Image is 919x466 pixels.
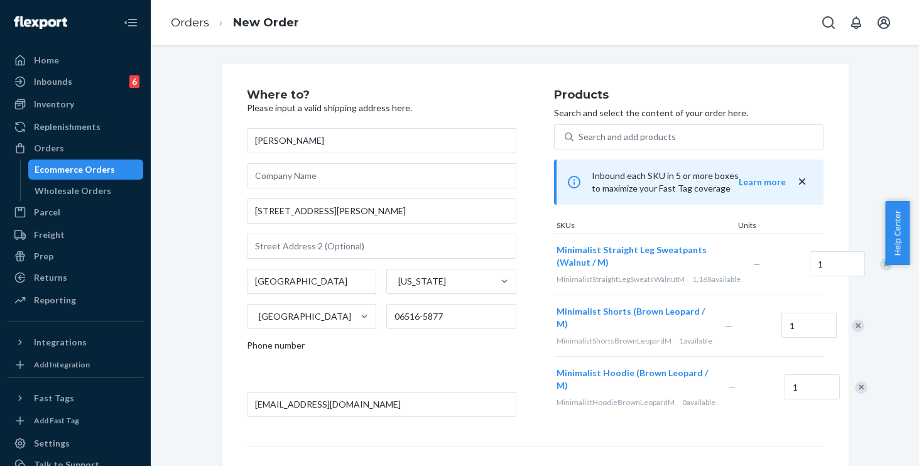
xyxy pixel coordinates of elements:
input: Company Name [247,163,516,188]
a: Returns [8,268,143,288]
input: First & Last Name [247,128,516,153]
div: Inventory [34,98,74,111]
input: [GEOGRAPHIC_DATA] [258,310,259,323]
span: 1 available [679,336,712,345]
p: Search and select the content of your order here. [554,107,824,119]
input: [US_STATE] [397,275,398,288]
button: Open notifications [844,10,869,35]
h2: Products [554,89,824,102]
div: Units [736,220,792,233]
img: Flexport logo [14,16,67,29]
div: Orders [34,142,64,154]
div: 6 [129,75,139,88]
button: Fast Tags [8,388,143,408]
div: Returns [34,271,67,284]
button: Close Navigation [118,10,143,35]
div: Reporting [34,294,76,306]
a: Prep [8,246,143,266]
div: Settings [34,437,70,450]
input: City [247,269,377,294]
div: Remove Item [855,381,867,394]
a: Settings [8,433,143,453]
span: Phone number [247,339,305,357]
input: Street Address [247,198,516,224]
div: Search and add products [579,131,676,143]
input: Email (Only Required for International) [247,392,516,417]
button: Minimalist Straight Leg Sweatpants (Walnut / M) [557,244,738,269]
ol: breadcrumbs [161,4,309,41]
input: Street Address 2 (Optional) [247,234,516,259]
div: Remove Item [880,258,893,271]
div: Freight [34,229,65,241]
a: Inventory [8,94,143,114]
button: Minimalist Shorts (Brown Leopard / M) [557,305,710,330]
a: Reporting [8,290,143,310]
button: Minimalist Hoodie (Brown Leopard / M) [557,367,713,392]
a: Ecommerce Orders [28,160,144,180]
div: Wholesale Orders [35,185,111,197]
span: — [728,382,736,393]
a: Add Integration [8,357,143,372]
iframe: Opens a widget where you can chat to one of our agents [837,428,906,460]
button: close [796,175,808,188]
button: Open Search Box [816,10,841,35]
button: Help Center [885,201,910,265]
div: Add Fast Tag [34,415,79,426]
span: MinimalistStraightLegSweatsWalnutM [557,274,685,284]
div: [GEOGRAPHIC_DATA] [259,310,351,323]
div: Inbound each SKU in 5 or more boxes to maximize your Fast Tag coverage [554,160,824,205]
span: 1,168 available [692,274,741,284]
div: Add Integration [34,359,90,370]
button: Learn more [739,176,786,188]
span: MinimalistShortsBrownLeopardM [557,336,672,345]
div: Integrations [34,336,87,349]
button: Open account menu [871,10,896,35]
span: — [725,320,732,331]
a: Inbounds6 [8,72,143,92]
a: Home [8,50,143,70]
div: Fast Tags [34,392,74,404]
a: New Order [233,16,299,30]
a: Orders [171,16,209,30]
span: Minimalist Shorts (Brown Leopard / M) [557,306,705,329]
a: Freight [8,225,143,245]
div: Replenishments [34,121,101,133]
span: MinimalistHoodieBrownLeopardM [557,398,675,407]
input: Quantity [785,374,840,399]
div: SKUs [554,220,736,233]
div: Remove Item [852,320,864,332]
div: Prep [34,250,53,263]
input: ZIP Code [386,304,516,329]
input: Quantity [810,251,865,276]
a: Wholesale Orders [28,181,144,201]
a: Parcel [8,202,143,222]
span: Minimalist Straight Leg Sweatpants (Walnut / M) [557,244,707,268]
div: Inbounds [34,75,72,88]
div: Parcel [34,206,60,219]
div: [US_STATE] [398,275,446,288]
a: Add Fast Tag [8,413,143,428]
span: Minimalist Hoodie (Brown Leopard / M) [557,367,708,391]
span: — [753,259,761,269]
a: Replenishments [8,117,143,137]
input: Quantity [781,313,837,338]
p: Please input a valid shipping address here. [247,102,516,114]
button: Integrations [8,332,143,352]
h2: Where to? [247,89,516,102]
a: Orders [8,138,143,158]
span: 0 available [682,398,715,407]
div: Ecommerce Orders [35,163,115,176]
div: Home [34,54,59,67]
